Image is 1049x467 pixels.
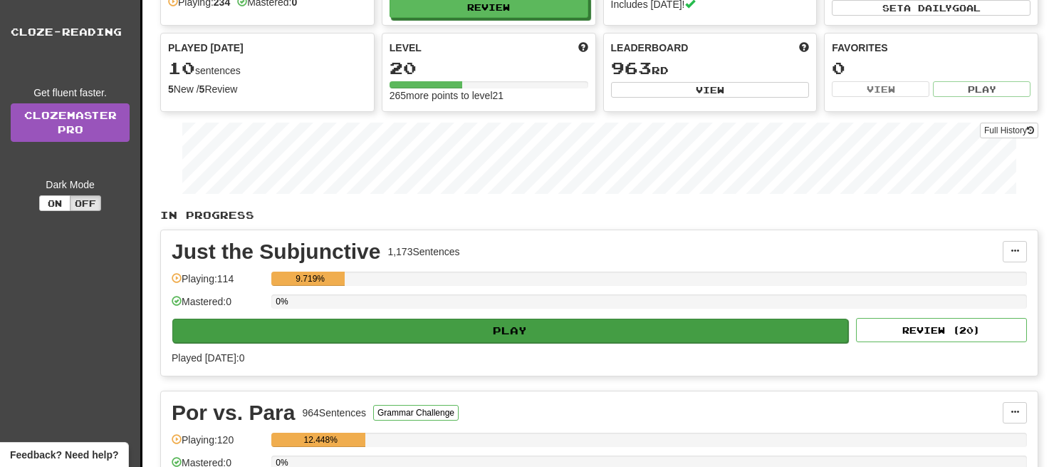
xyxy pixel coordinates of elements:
[168,58,195,78] span: 10
[172,294,264,318] div: Mastered: 0
[172,352,244,364] span: Played [DATE]: 0
[578,41,588,55] span: Score more points to level up
[168,59,367,78] div: sentences
[373,405,459,421] button: Grammar Challenge
[160,208,1038,222] p: In Progress
[199,83,205,95] strong: 5
[11,103,130,142] a: ClozemasterPro
[168,41,244,55] span: Played [DATE]
[390,59,588,77] div: 20
[611,41,689,55] span: Leaderboard
[276,272,345,286] div: 9.719%
[611,82,810,98] button: View
[799,41,809,55] span: This week in points, UTC
[70,195,101,211] button: Off
[980,123,1038,138] button: Full History
[172,241,380,262] div: Just the Subjunctive
[302,406,366,420] div: 964 Sentences
[172,272,264,295] div: Playing: 114
[11,86,130,100] div: Get fluent faster.
[168,83,174,95] strong: 5
[904,3,952,13] span: a daily
[172,402,295,424] div: Por vs. Para
[611,59,810,78] div: rd
[39,195,71,211] button: On
[832,59,1030,77] div: 0
[611,58,652,78] span: 963
[390,41,422,55] span: Level
[172,319,848,343] button: Play
[933,81,1030,97] button: Play
[168,82,367,96] div: New / Review
[10,448,118,462] span: Open feedback widget
[276,433,365,447] div: 12.448%
[11,178,130,192] div: Dark Mode
[832,81,929,97] button: View
[172,433,264,456] div: Playing: 120
[832,41,1030,55] div: Favorites
[390,88,588,103] div: 265 more points to level 21
[387,245,459,259] div: 1,173 Sentences
[856,318,1027,342] button: Review (20)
